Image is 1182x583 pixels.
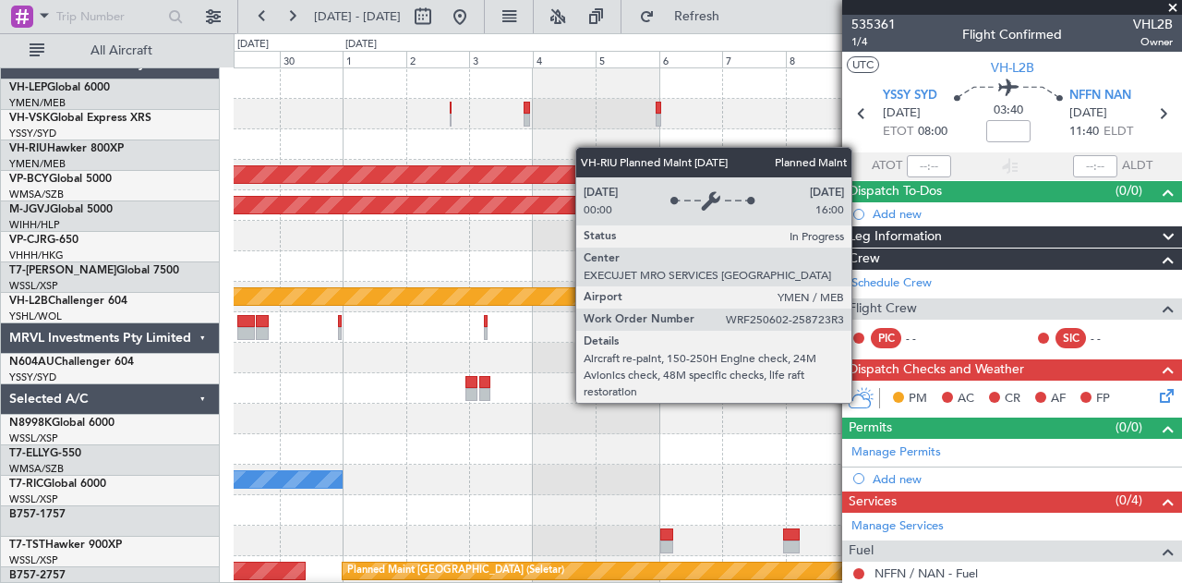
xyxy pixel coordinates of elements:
[1116,491,1142,510] span: (0/4)
[9,265,179,276] a: T7-[PERSON_NAME]Global 7500
[9,570,46,581] span: B757-2
[994,102,1023,120] span: 03:40
[1069,87,1131,105] span: NFFN NAN
[9,204,113,215] a: M-JGVJGlobal 5000
[9,448,81,459] a: T7-ELLYG-550
[9,509,46,520] span: B757-1
[20,36,200,66] button: All Aircraft
[9,540,122,551] a: T7-TSTHawker 900XP
[406,51,470,67] div: 2
[659,51,723,67] div: 6
[851,274,932,293] a: Schedule Crew
[9,553,58,567] a: WSSL/XSP
[1133,15,1173,34] span: VHL2B
[9,218,60,232] a: WIHH/HLP
[9,479,43,490] span: T7-RIC
[786,51,850,67] div: 8
[9,143,47,154] span: VH-RIU
[883,123,913,141] span: ETOT
[9,113,50,124] span: VH-VSK
[280,51,344,67] div: 30
[631,2,742,31] button: Refresh
[9,235,78,246] a: VP-CJRG-650
[56,3,163,30] input: Trip Number
[909,390,927,408] span: PM
[851,34,896,50] span: 1/4
[918,123,947,141] span: 08:00
[851,517,944,536] a: Manage Services
[849,359,1024,381] span: Dispatch Checks and Weather
[1051,390,1066,408] span: AF
[849,249,880,270] span: Crew
[849,540,874,562] span: Fuel
[9,310,62,323] a: YSHL/WOL
[849,418,892,439] span: Permits
[1116,181,1142,200] span: (0/0)
[533,51,597,67] div: 4
[847,56,879,73] button: UTC
[9,418,115,429] a: N8998KGlobal 6000
[48,44,195,57] span: All Aircraft
[1096,390,1110,408] span: FP
[851,443,941,462] a: Manage Permits
[906,330,947,346] div: - -
[883,104,921,123] span: [DATE]
[658,10,736,23] span: Refresh
[1091,330,1132,346] div: - -
[1069,123,1099,141] span: 11:40
[9,127,56,140] a: YSSY/SYD
[849,492,897,513] span: Services
[9,82,47,93] span: VH-LEP
[1005,390,1020,408] span: CR
[237,37,269,53] div: [DATE]
[9,204,50,215] span: M-JGVJ
[9,174,49,185] span: VP-BCY
[9,279,58,293] a: WSSL/XSP
[874,565,978,581] a: NFFN / NAN - Fuel
[873,471,1173,487] div: Add new
[1055,328,1086,348] div: SIC
[9,479,106,490] a: T7-RICGlobal 6000
[1116,418,1142,437] span: (0/0)
[958,390,974,408] span: AC
[314,8,401,25] span: [DATE] - [DATE]
[9,249,64,262] a: VHHH/HKG
[9,235,47,246] span: VP-CJR
[9,143,124,154] a: VH-RIUHawker 800XP
[1069,104,1107,123] span: [DATE]
[9,113,151,124] a: VH-VSKGlobal Express XRS
[9,296,48,307] span: VH-L2B
[1133,34,1173,50] span: Owner
[345,37,377,53] div: [DATE]
[9,296,127,307] a: VH-L2BChallenger 604
[849,298,917,320] span: Flight Crew
[962,25,1062,44] div: Flight Confirmed
[469,51,533,67] div: 3
[343,51,406,67] div: 1
[9,188,64,201] a: WMSA/SZB
[9,570,66,581] a: B757-2757
[722,51,786,67] div: 7
[9,96,66,110] a: YMEN/MEB
[9,265,116,276] span: T7-[PERSON_NAME]
[851,15,896,34] span: 535361
[9,82,110,93] a: VH-LEPGlobal 6000
[9,448,50,459] span: T7-ELLY
[9,509,66,520] a: B757-1757
[9,357,54,368] span: N604AU
[9,174,112,185] a: VP-BCYGlobal 5000
[991,58,1034,78] span: VH-L2B
[849,226,942,248] span: Leg Information
[9,418,52,429] span: N8998K
[9,157,66,171] a: YMEN/MEB
[871,328,901,348] div: PIC
[907,155,951,177] input: --:--
[883,87,937,105] span: YSSY SYD
[849,181,942,202] span: Dispatch To-Dos
[873,206,1173,222] div: Add new
[9,431,58,445] a: WSSL/XSP
[9,462,64,476] a: WMSA/SZB
[9,357,134,368] a: N604AUChallenger 604
[1104,123,1133,141] span: ELDT
[9,492,58,506] a: WSSL/XSP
